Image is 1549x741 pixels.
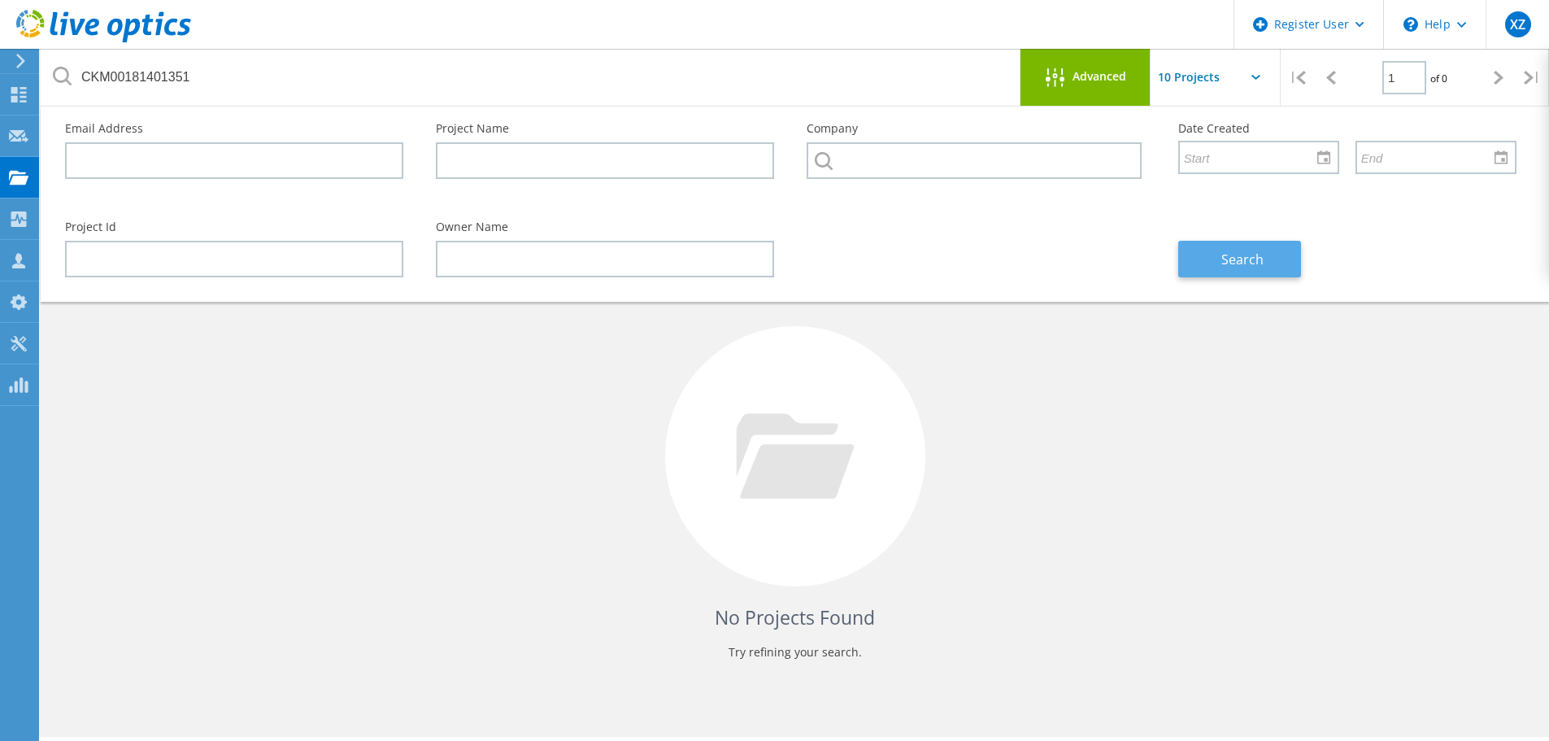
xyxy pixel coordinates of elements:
[41,49,1021,106] input: Search projects by name, owner, ID, company, etc
[16,34,191,46] a: Live Optics Dashboard
[1430,72,1447,85] span: of 0
[1403,17,1418,32] svg: \n
[436,123,774,134] label: Project Name
[1180,142,1326,172] input: Start
[1357,142,1503,172] input: End
[1281,49,1314,107] div: |
[1516,49,1549,107] div: |
[73,604,1516,631] h4: No Projects Found
[1510,18,1525,31] span: XZ
[1178,123,1516,134] label: Date Created
[436,221,774,233] label: Owner Name
[1073,71,1126,82] span: Advanced
[65,221,403,233] label: Project Id
[1221,251,1264,268] span: Search
[73,639,1516,665] p: Try refining your search.
[65,123,403,134] label: Email Address
[807,123,1145,134] label: Company
[1178,241,1301,277] button: Search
